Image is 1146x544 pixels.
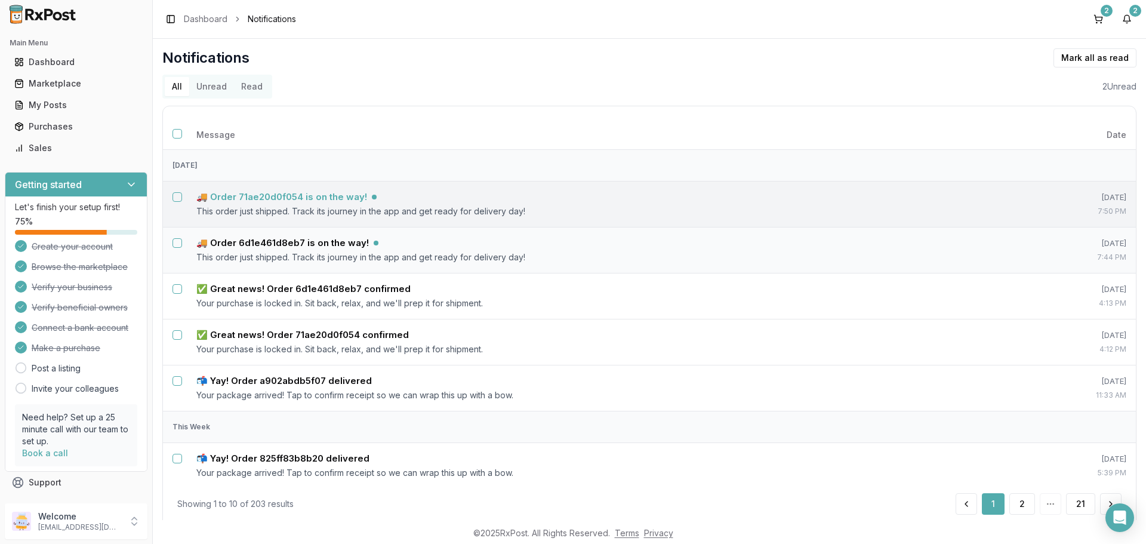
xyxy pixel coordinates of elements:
[162,48,249,67] h1: Notifications
[196,297,1007,309] p: Your purchase is locked in. Sit back, relax, and we'll prep it for shipment.
[12,512,31,531] img: User avatar
[15,201,137,213] p: Let's finish your setup first!
[1053,48,1136,67] button: Mark all as read
[5,493,147,515] button: Feedback
[1129,5,1141,17] div: 2
[1026,205,1126,217] div: 7:50 PM
[172,159,1126,171] h4: [DATE]
[22,448,68,458] a: Book a call
[615,528,639,538] a: Terms
[172,421,1126,433] h4: This Week
[1026,297,1126,309] div: 4:13 PM
[1089,10,1108,29] button: 2
[32,322,128,334] span: Connect a bank account
[196,453,369,465] h5: 📬 Yay! Order 825ff83b8b20 delivered
[5,53,147,72] button: Dashboard
[1117,10,1136,29] button: 2
[196,205,1007,217] p: This order just shipped. Track its journey in the app and get ready for delivery day!
[32,281,112,293] span: Verify your business
[234,77,270,96] button: Read
[32,302,128,314] span: Verify beneficial owners
[38,523,121,532] p: [EMAIL_ADDRESS][DOMAIN_NAME]
[196,283,411,295] h5: ✅ Great news! Order 6d1e461d8eb7 confirmed
[1026,251,1126,263] div: 7:44 PM
[184,13,227,25] a: Dashboard
[5,74,147,93] button: Marketplace
[15,216,33,228] span: 75 %
[10,51,143,73] a: Dashboard
[14,56,138,68] div: Dashboard
[15,177,82,192] h3: Getting started
[982,493,1005,515] button: 1
[14,142,138,154] div: Sales
[184,13,296,25] nav: breadcrumb
[172,330,182,340] button: Select notification: ✅ Great news! Order 71ae20d0f054 confirmed
[10,73,143,94] a: Marketplace
[1101,454,1126,463] span: [DATE]
[165,77,189,96] button: All
[644,528,673,538] a: Privacy
[187,121,1016,149] th: Message
[1101,5,1113,17] div: 2
[189,77,234,96] button: Unread
[5,5,81,24] img: RxPost Logo
[196,375,372,387] h5: 📬 Yay! Order a902abdb5f07 delivered
[1009,493,1035,515] button: 2
[172,284,182,294] button: Select notification: ✅ Great news! Order 6d1e461d8eb7 confirmed
[10,94,143,116] a: My Posts
[5,139,147,158] button: Sales
[32,261,128,273] span: Browse the marketplace
[1026,467,1126,479] div: 5:39 PM
[196,191,367,203] h5: 🚚 Order 71ae20d0f054 is on the way!
[10,116,143,137] a: Purchases
[5,96,147,115] button: My Posts
[22,411,130,447] p: Need help? Set up a 25 minute call with our team to set up.
[1016,121,1136,149] th: Date
[32,383,119,395] a: Invite your colleagues
[1101,284,1126,294] span: [DATE]
[196,389,1007,401] p: Your package arrived! Tap to confirm receipt so we can wrap this up with a bow.
[10,38,143,48] h2: Main Menu
[172,238,182,248] button: Select notification: 🚚 Order 6d1e461d8eb7 is on the way!
[1026,389,1126,401] div: 11:33 AM
[1101,238,1126,248] span: [DATE]
[32,241,113,253] span: Create your account
[196,343,1007,355] p: Your purchase is locked in. Sit back, relax, and we'll prep it for shipment.
[10,137,143,159] a: Sales
[38,511,121,523] p: Welcome
[172,454,182,463] button: Select notification: 📬 Yay! Order 825ff83b8b20 delivered
[196,237,369,249] h5: 🚚 Order 6d1e461d8eb7 is on the way!
[5,472,147,493] button: Support
[32,342,100,354] span: Make a purchase
[172,192,182,202] button: Select notification: 🚚 Order 71ae20d0f054 is on the way!
[196,329,409,341] h5: ✅ Great news! Order 71ae20d0f054 confirmed
[1102,81,1136,93] div: 2 Unread
[1026,343,1126,355] div: 4:12 PM
[32,362,81,374] a: Post a listing
[14,99,138,111] div: My Posts
[1066,493,1095,515] button: 21
[1105,503,1134,532] div: Open Intercom Messenger
[196,251,1007,263] p: This order just shipped. Track its journey in the app and get ready for delivery day!
[1101,330,1126,340] span: [DATE]
[177,498,294,510] div: Showing 1 to 10 of 203 results
[1101,192,1126,202] span: [DATE]
[248,13,296,25] span: Notifications
[172,376,182,386] button: Select notification: 📬 Yay! Order a902abdb5f07 delivered
[14,78,138,90] div: Marketplace
[29,498,69,510] span: Feedback
[5,117,147,136] button: Purchases
[172,129,182,139] button: Select all notifications
[14,121,138,133] div: Purchases
[196,467,1007,479] p: Your package arrived! Tap to confirm receipt so we can wrap this up with a bow.
[1101,376,1126,386] span: [DATE]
